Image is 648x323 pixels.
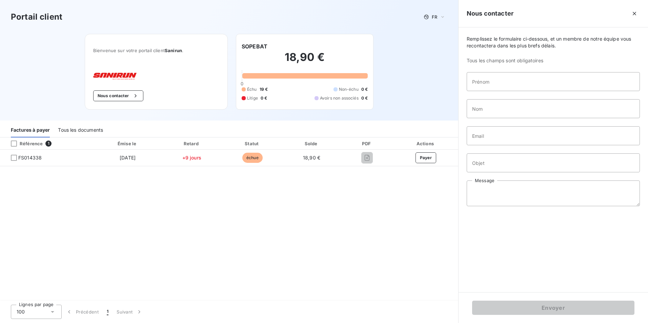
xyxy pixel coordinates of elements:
[224,140,281,147] div: Statut
[120,155,136,160] span: [DATE]
[467,9,513,18] h5: Nous contacter
[242,42,267,50] h6: SOPEBAT
[416,152,437,163] button: Payer
[17,308,25,315] span: 100
[62,305,103,319] button: Précédent
[467,153,640,172] input: placeholder
[247,86,257,92] span: Échu
[5,141,43,147] div: Référence
[96,140,160,147] div: Émise le
[467,36,640,49] span: Remplissez le formulaire ci-dessous, et un membre de notre équipe vous recontactera dans les plus...
[472,301,634,315] button: Envoyer
[467,72,640,91] input: placeholder
[113,305,147,319] button: Suivant
[432,14,437,20] span: FR
[467,99,640,118] input: placeholder
[284,140,339,147] div: Solde
[342,140,392,147] div: PDF
[11,11,62,23] h3: Portail client
[241,81,243,86] span: 0
[182,155,201,160] span: +9 jours
[93,73,137,80] img: Company logo
[320,95,359,101] span: Avoirs non associés
[242,50,368,71] h2: 18,90 €
[467,126,640,145] input: placeholder
[242,153,263,163] span: échue
[260,86,268,92] span: 19 €
[339,86,359,92] span: Non-échu
[247,95,258,101] span: Litige
[45,141,52,147] span: 1
[165,48,182,53] span: Sanirun
[361,86,368,92] span: 0 €
[162,140,221,147] div: Retard
[395,140,457,147] div: Actions
[361,95,368,101] span: 0 €
[93,90,143,101] button: Nous contacter
[467,57,640,64] span: Tous les champs sont obligatoires
[103,305,113,319] button: 1
[58,123,103,137] div: Tous les documents
[11,123,50,137] div: Factures à payer
[107,308,108,315] span: 1
[261,95,267,101] span: 0 €
[303,155,320,160] span: 18,90 €
[93,48,219,53] span: Bienvenue sur votre portail client .
[18,154,42,161] span: FS014338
